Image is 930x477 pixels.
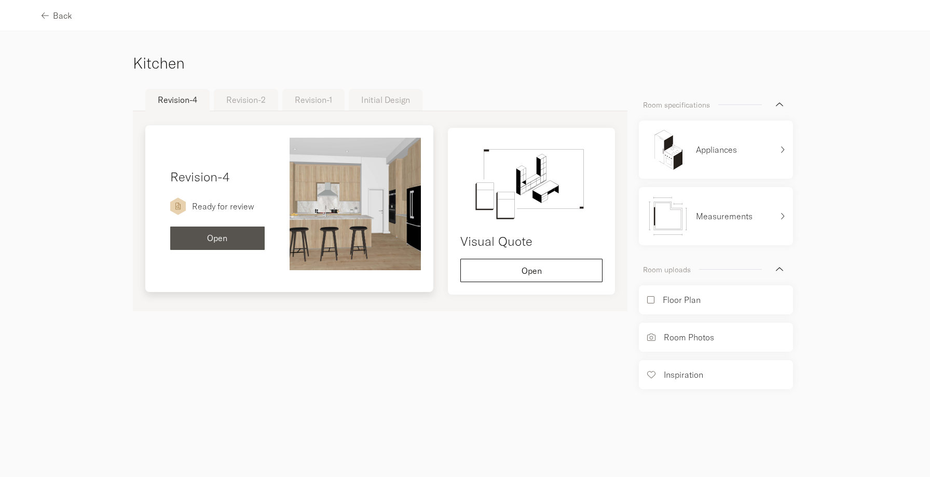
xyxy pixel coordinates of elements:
[170,227,265,250] button: Open
[349,89,422,111] button: Initial Design
[664,368,703,381] p: Inspiration
[214,89,278,111] button: Revision-2
[192,200,254,213] p: Ready for review
[663,294,701,306] p: Floor Plan
[647,129,689,170] img: appliances.svg
[290,138,421,270] img: Revision%203%20250226_Page_1-115b.jpg
[133,52,797,74] h3: Kitchen
[170,167,230,186] h4: Revision-4
[522,267,542,275] span: Open
[664,331,714,343] p: Room Photos
[696,210,753,222] p: Measurements
[647,195,689,237] img: measurements.svg
[643,99,710,111] p: Room specifications
[42,4,72,27] button: Back
[145,89,210,111] button: Revision-4
[460,232,603,250] h4: Visual Quote
[460,259,603,282] button: Open
[282,89,345,111] button: Revision-1
[696,143,737,156] p: Appliances
[207,234,227,242] span: Open
[53,11,72,20] span: Back
[643,263,691,276] p: Room uploads
[460,140,603,223] img: visual-quote.svg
